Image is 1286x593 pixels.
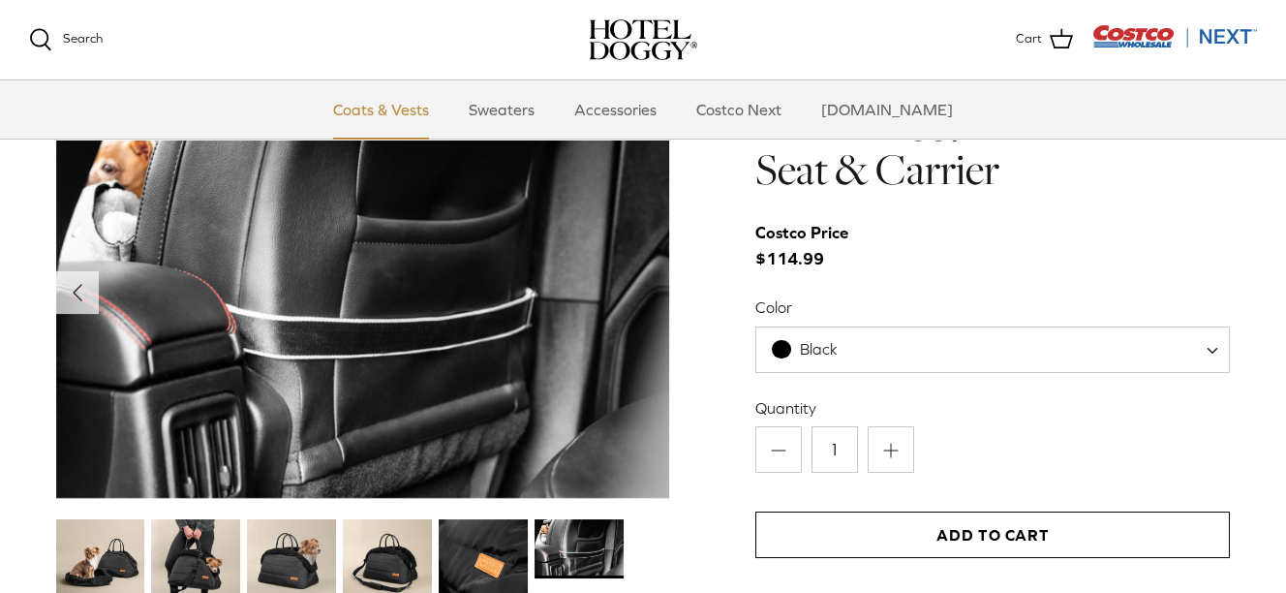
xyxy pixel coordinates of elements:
[451,80,552,139] a: Sweaters
[804,80,970,139] a: [DOMAIN_NAME]
[63,31,103,46] span: Search
[811,426,858,473] input: Quantity
[755,327,1230,373] span: Black
[557,80,674,139] a: Accessories
[800,340,838,358] span: Black
[755,296,1230,318] label: Color
[679,80,799,139] a: Costco Next
[755,88,1230,198] h1: Hotel Doggy Deluxe Car Seat & Carrier
[755,220,848,246] div: Costco Price
[56,271,99,314] button: Previous
[1016,27,1073,52] a: Cart
[1092,37,1257,51] a: Visit Costco Next
[589,19,697,60] a: hoteldoggy.com hoteldoggycom
[589,19,697,60] img: hoteldoggycom
[756,339,876,359] span: Black
[316,80,446,139] a: Coats & Vests
[1016,29,1042,49] span: Cart
[29,28,103,51] a: Search
[755,220,868,272] span: $114.99
[755,397,1230,419] label: Quantity
[755,512,1230,558] button: Add to Cart
[1092,24,1257,48] img: Costco Next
